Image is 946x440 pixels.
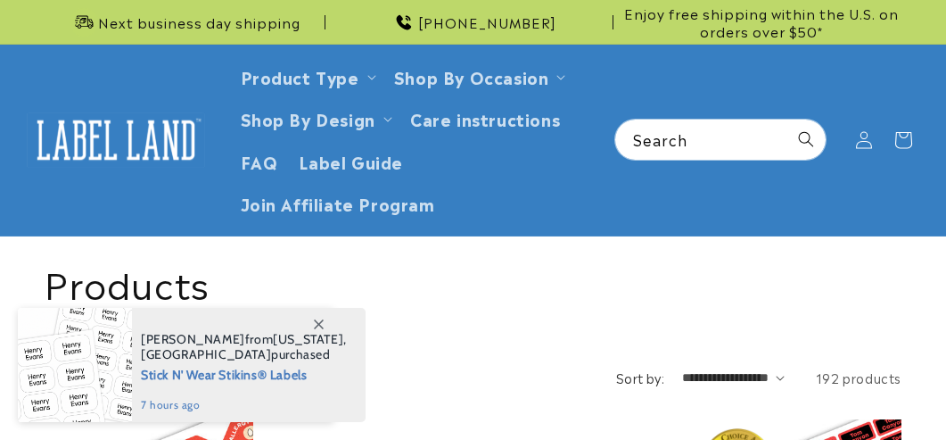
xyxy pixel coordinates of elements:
[141,346,271,362] span: [GEOGRAPHIC_DATA]
[230,182,446,224] a: Join Affiliate Program
[299,151,403,171] span: Label Guide
[141,332,347,362] span: from , purchased
[616,369,664,386] label: Sort by:
[399,97,571,139] a: Care instructions
[394,66,549,87] span: Shop By Occasion
[241,151,278,171] span: FAQ
[241,193,435,213] span: Join Affiliate Program
[418,13,556,31] span: [PHONE_NUMBER]
[273,331,343,347] span: [US_STATE]
[621,4,901,39] span: Enjoy free shipping within the U.S. on orders over $50*
[288,140,414,182] a: Label Guide
[230,97,399,139] summary: Shop By Design
[241,106,375,130] a: Shop By Design
[410,108,560,129] span: Care instructions
[141,331,245,347] span: [PERSON_NAME]
[241,64,359,88] a: Product Type
[21,105,212,174] a: Label Land
[27,112,205,168] img: Label Land
[98,13,300,31] span: Next business day shipping
[816,369,901,386] span: 192 products
[786,120,826,159] button: Search
[141,397,347,413] span: 7 hours ago
[230,140,289,182] a: FAQ
[230,55,383,97] summary: Product Type
[383,55,573,97] summary: Shop By Occasion
[45,259,901,305] h1: Products
[141,362,347,385] span: Stick N' Wear Stikins® Labels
